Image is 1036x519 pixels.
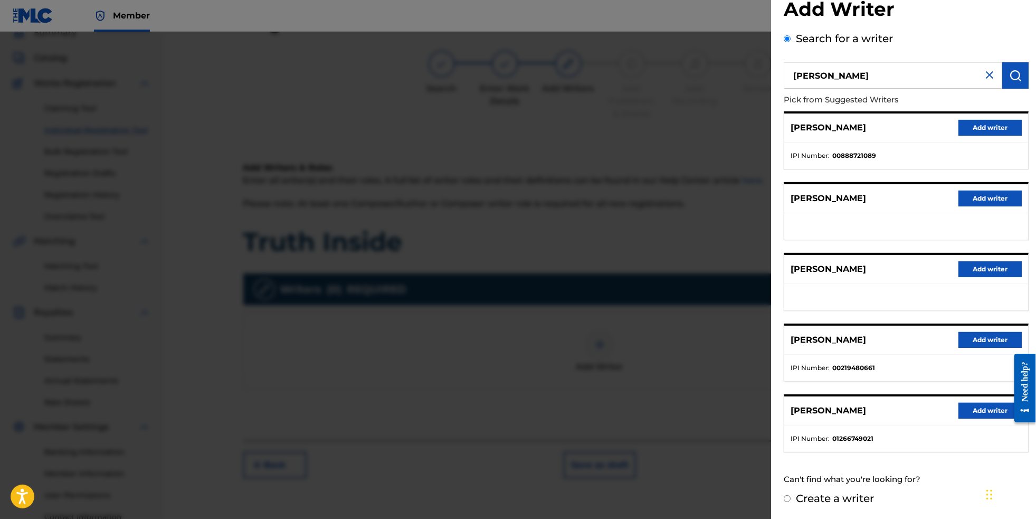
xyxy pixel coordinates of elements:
img: Top Rightsholder [94,10,107,22]
button: Add writer [958,332,1022,348]
div: Drag [986,479,993,511]
iframe: Resource Center [1007,345,1036,432]
p: [PERSON_NAME] [791,334,866,346]
button: Add writer [958,120,1022,136]
p: [PERSON_NAME] [791,121,866,134]
strong: 00219480661 [832,363,875,373]
span: IPI Number : [791,434,830,443]
button: Add writer [958,261,1022,277]
span: IPI Number : [791,363,830,373]
strong: 01266749021 [832,434,873,443]
button: Add writer [958,191,1022,206]
span: IPI Number : [791,151,830,161]
p: [PERSON_NAME] [791,263,866,276]
label: Create a writer [796,492,874,505]
p: [PERSON_NAME] [791,404,866,417]
img: Search Works [1009,69,1022,82]
iframe: Chat Widget [983,468,1036,519]
input: Search writer's name or IPI Number [784,62,1002,89]
img: close [983,69,996,81]
span: Member [113,10,150,22]
button: Add writer [958,403,1022,419]
strong: 00888721089 [832,151,876,161]
label: Search for a writer [796,32,893,45]
div: Can't find what you're looking for? [784,468,1029,491]
p: Pick from Suggested Writers [784,89,968,111]
img: MLC Logo [13,8,53,23]
p: [PERSON_NAME] [791,192,866,205]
